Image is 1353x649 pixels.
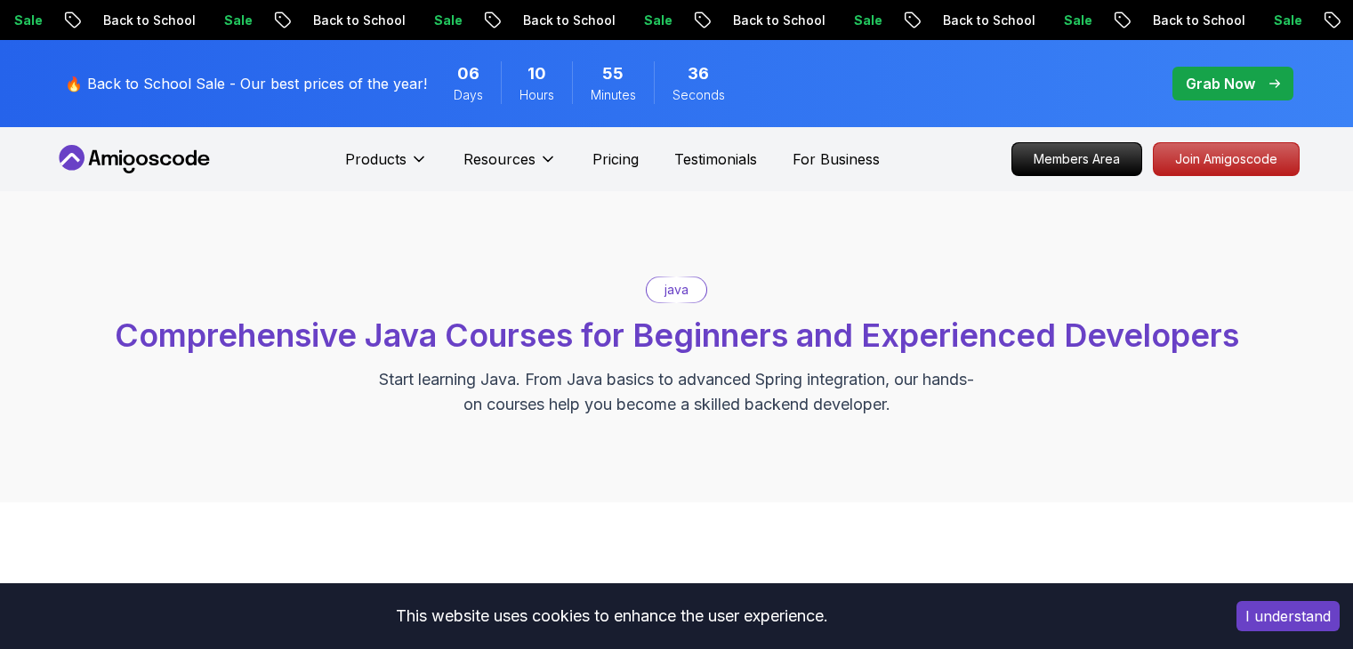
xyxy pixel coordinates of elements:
[299,12,420,29] p: Back to School
[929,12,1050,29] p: Back to School
[793,148,880,170] a: For Business
[1236,601,1340,631] button: Accept cookies
[463,148,557,184] button: Resources
[1260,12,1317,29] p: Sale
[664,281,689,299] p: java
[420,12,477,29] p: Sale
[210,12,267,29] p: Sale
[528,61,546,86] span: 10 Hours
[457,61,479,86] span: 6 Days
[454,86,483,104] span: Days
[672,86,725,104] span: Seconds
[509,12,630,29] p: Back to School
[345,148,407,170] p: Products
[89,12,210,29] p: Back to School
[378,367,976,417] p: Start learning Java. From Java basics to advanced Spring integration, our hands-on courses help y...
[840,12,897,29] p: Sale
[592,148,639,170] a: Pricing
[1011,142,1142,176] a: Members Area
[630,12,687,29] p: Sale
[1139,12,1260,29] p: Back to School
[65,73,427,94] p: 🔥 Back to School Sale - Our best prices of the year!
[1012,143,1141,175] p: Members Area
[602,61,624,86] span: 55 Minutes
[688,61,709,86] span: 36 Seconds
[463,148,536,170] p: Resources
[674,148,757,170] a: Testimonials
[345,148,428,184] button: Products
[591,86,636,104] span: Minutes
[13,597,1210,636] div: This website uses cookies to enhance the user experience.
[1154,143,1299,175] p: Join Amigoscode
[1186,73,1255,94] p: Grab Now
[1050,12,1107,29] p: Sale
[115,316,1239,355] span: Comprehensive Java Courses for Beginners and Experienced Developers
[719,12,840,29] p: Back to School
[519,86,554,104] span: Hours
[1153,142,1300,176] a: Join Amigoscode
